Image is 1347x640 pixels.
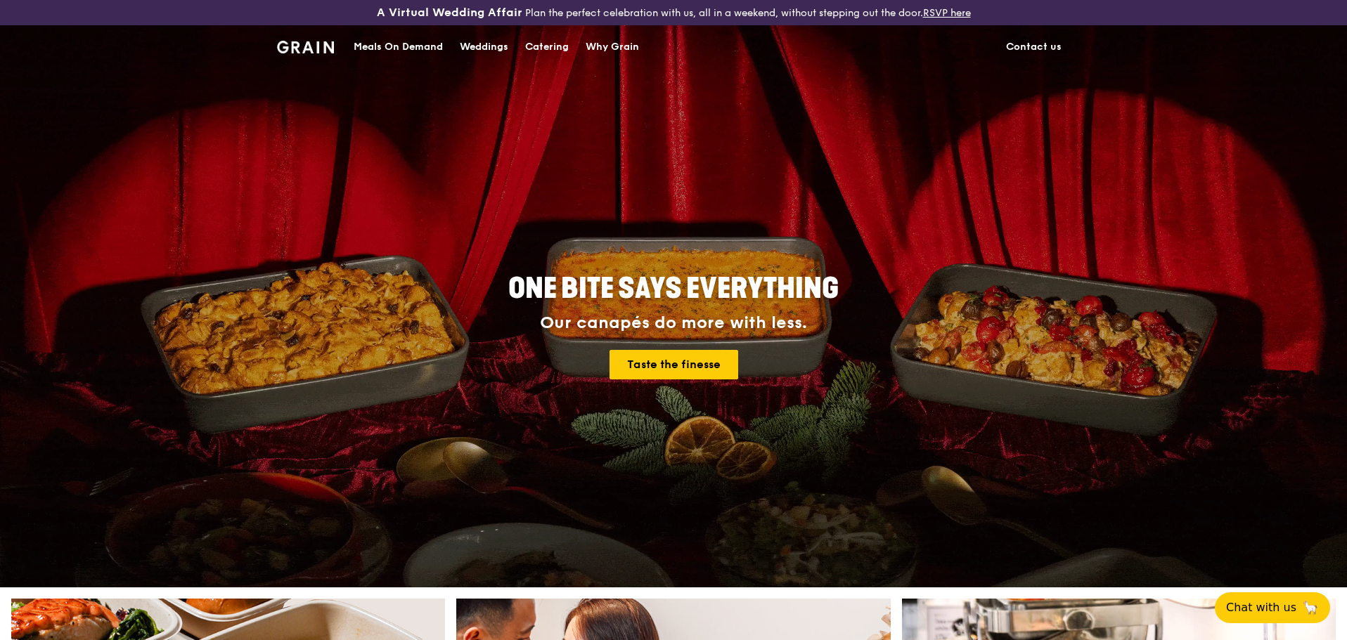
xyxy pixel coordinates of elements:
span: ONE BITE SAYS EVERYTHING [508,272,839,306]
a: Why Grain [577,26,647,68]
span: 🦙 [1302,599,1319,616]
div: Why Grain [586,26,639,68]
div: Meals On Demand [354,26,443,68]
a: Weddings [451,26,517,68]
a: RSVP here [923,7,971,19]
a: Taste the finesse [610,350,738,379]
button: Chat with us🦙 [1215,592,1330,623]
a: Catering [517,26,577,68]
a: GrainGrain [277,25,334,67]
div: Catering [525,26,569,68]
a: Contact us [998,26,1070,68]
div: Plan the perfect celebration with us, all in a weekend, without stepping out the door. [269,6,1078,20]
div: Weddings [460,26,508,68]
div: Our canapés do more with less. [420,313,927,333]
img: Grain [277,41,334,53]
h3: A Virtual Wedding Affair [377,6,522,20]
span: Chat with us [1226,599,1296,616]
